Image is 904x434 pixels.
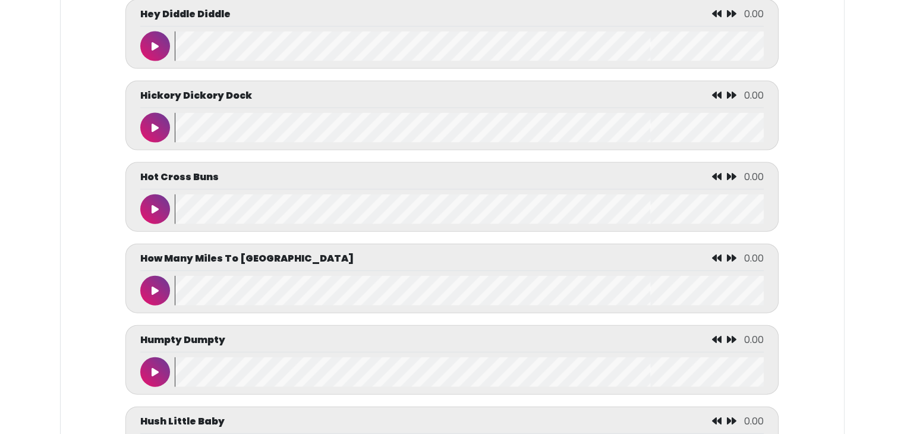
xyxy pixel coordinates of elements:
span: 0.00 [744,414,764,428]
span: 0.00 [744,333,764,347]
p: Hush Little Baby [140,414,225,429]
span: 0.00 [744,7,764,21]
p: Hickory Dickory Dock [140,89,252,103]
span: 0.00 [744,89,764,102]
span: 0.00 [744,251,764,265]
p: Humpty Dumpty [140,333,225,347]
p: Hey Diddle Diddle [140,7,231,21]
p: How Many Miles To [GEOGRAPHIC_DATA] [140,251,354,266]
p: Hot Cross Buns [140,170,219,184]
span: 0.00 [744,170,764,184]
